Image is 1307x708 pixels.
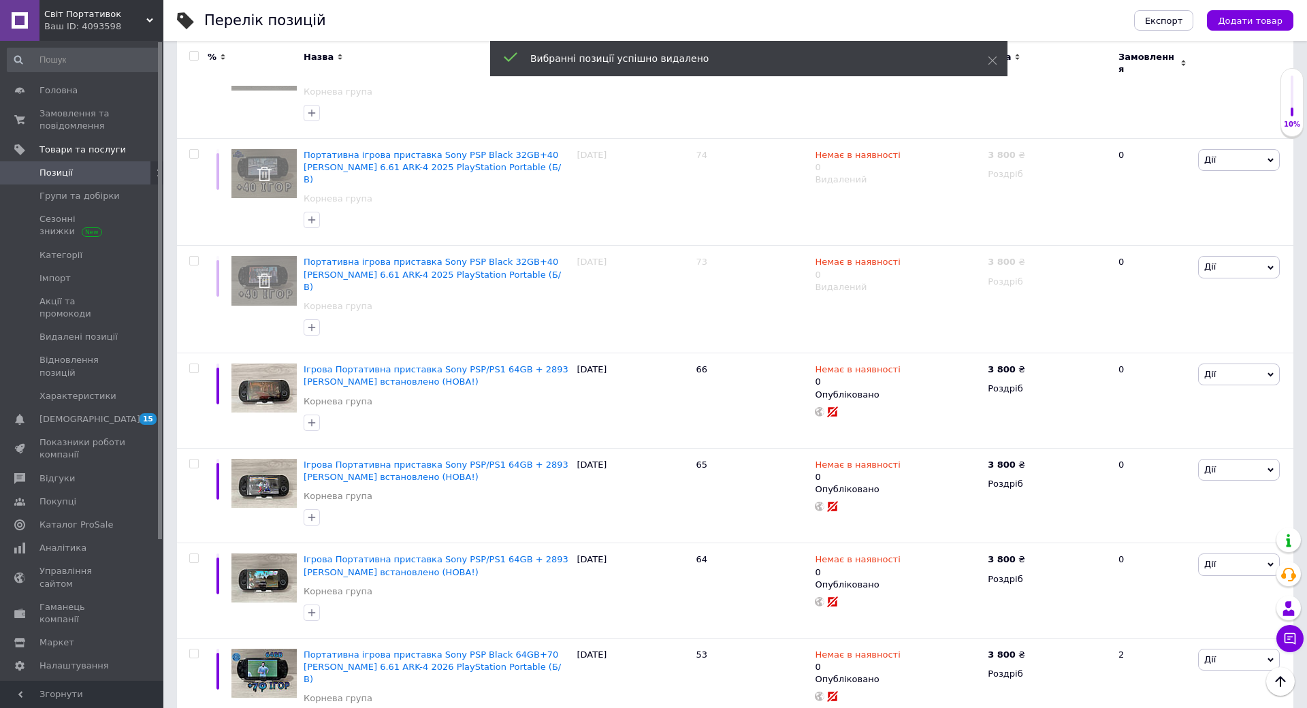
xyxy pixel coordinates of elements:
[988,573,1107,585] div: Роздріб
[815,483,981,496] div: Опубліковано
[1110,353,1195,449] div: 0
[39,565,126,590] span: Управління сайтом
[815,554,900,568] span: Немає в наявності
[988,478,1107,490] div: Роздріб
[573,246,692,353] div: [DATE]
[39,637,74,649] span: Маркет
[815,649,900,673] div: 0
[988,364,1016,374] b: 3 800
[304,150,561,184] a: Портативна ігрова приставка Sony PSP Black 32GB+40 [PERSON_NAME] 6.61 ARK-4 2025 PlayStation Port...
[696,364,707,374] span: 66
[988,364,1025,376] div: ₴
[988,150,1016,160] b: 3 800
[39,213,126,238] span: Сезонні знижки
[231,649,297,698] img: Портативная игровая приставка Sony PSP Black 64GB+70 Игр Прошитая 6.61 ARK-4 2026 PlayStation Por...
[988,383,1107,395] div: Роздріб
[815,281,981,293] div: Видалений
[988,460,1016,470] b: 3 800
[573,448,692,543] div: [DATE]
[1204,464,1216,474] span: Дії
[1110,246,1195,353] div: 0
[39,84,78,97] span: Головна
[1110,138,1195,246] div: 0
[1218,16,1282,26] span: Додати товар
[815,673,981,686] div: Опубліковано
[1110,543,1195,639] div: 0
[304,364,568,387] a: Ігрова Портативна приставка Sony PSP/PS1 64GB + 2893 [PERSON_NAME] встановлено (НОВА!)
[815,649,900,664] span: Немає в наявності
[815,257,900,271] span: Немає в наявності
[815,460,900,474] span: Немає в наявності
[39,331,118,343] span: Видалені позиції
[696,554,707,564] span: 64
[1276,625,1304,652] button: Чат з покупцем
[231,553,297,602] img: Игровая Портативная приставка Sony PSP/PS1 64GB + 2893 игр установлена (НОВА!)
[304,692,372,705] a: Корнева група
[815,553,900,578] div: 0
[573,353,692,449] div: [DATE]
[988,459,1025,471] div: ₴
[1204,261,1216,272] span: Дії
[815,364,900,379] span: Немає в наявності
[39,472,75,485] span: Відгуки
[304,649,561,684] a: Портативна ігрова приставка Sony PSP Black 64GB+70 [PERSON_NAME] 6.61 ARK-4 2026 PlayStation Port...
[815,150,900,164] span: Немає в наявності
[696,649,707,660] span: 53
[696,150,707,160] span: 74
[1204,559,1216,569] span: Дії
[304,396,372,408] a: Корнева група
[1281,120,1303,129] div: 10%
[1134,10,1194,31] button: Експорт
[7,48,161,72] input: Пошук
[696,257,707,267] span: 73
[39,167,73,179] span: Позиції
[39,496,76,508] span: Покупці
[39,108,126,132] span: Замовлення та повідомлення
[39,249,82,261] span: Категорії
[988,553,1025,566] div: ₴
[1118,51,1177,76] span: Замовлення
[530,52,954,65] div: Вибранні позиції успішно видалено
[815,389,981,401] div: Опубліковано
[39,660,109,672] span: Налаштування
[988,649,1025,661] div: ₴
[39,436,126,461] span: Показники роботи компанії
[1204,369,1216,379] span: Дії
[39,272,71,285] span: Імпорт
[1110,448,1195,543] div: 0
[573,543,692,639] div: [DATE]
[39,542,86,554] span: Аналітика
[1207,10,1293,31] button: Додати товар
[304,300,372,312] a: Корнева група
[39,601,126,626] span: Гаманець компанії
[304,554,568,577] a: Ігрова Портативна приставка Sony PSP/PS1 64GB + 2893 [PERSON_NAME] встановлено (НОВА!)
[573,138,692,246] div: [DATE]
[696,460,707,470] span: 65
[1204,155,1216,165] span: Дії
[39,390,116,402] span: Характеристики
[988,554,1016,564] b: 3 800
[44,20,163,33] div: Ваш ID: 4093598
[304,585,372,598] a: Корнева група
[988,649,1016,660] b: 3 800
[304,460,568,482] span: Ігрова Портативна приставка Sony PSP/PS1 64GB + 2893 [PERSON_NAME] встановлено (НОВА!)
[208,51,216,63] span: %
[39,354,126,379] span: Відновлення позицій
[39,413,140,425] span: [DEMOGRAPHIC_DATA]
[815,579,981,591] div: Опубліковано
[988,149,1025,161] div: ₴
[304,490,372,502] a: Корнева група
[988,168,1107,180] div: Роздріб
[231,256,297,305] img: Портативная игровая приставка Sony PSP Black 32GB+40 Игр Прошитая 6.61 ARK-4 2025 PlayStation Por...
[304,51,334,63] span: Назва
[39,144,126,156] span: Товари та послуги
[304,86,372,98] a: Корнева група
[39,190,120,202] span: Групи та добірки
[231,364,297,413] img: Игровая Портативная приставка Sony PSP/PS1 64GB + 2893 игр установлена (НОВА!)
[988,257,1016,267] b: 3 800
[231,459,297,508] img: Игровая Портативная приставка Sony PSP/PS1 64GB + 2893 игр установлена (НОВА!)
